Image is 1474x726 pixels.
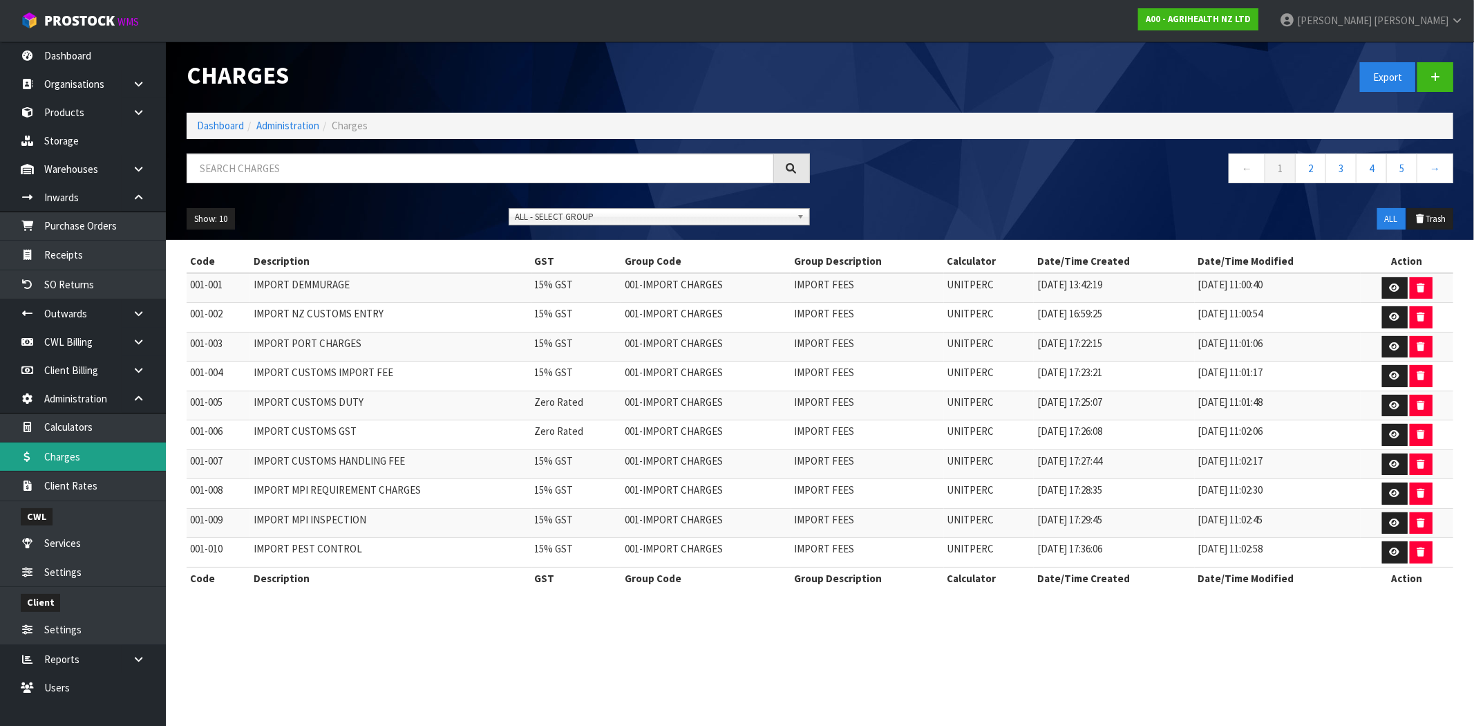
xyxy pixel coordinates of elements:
td: 001-IMPORT CHARGES [621,538,791,568]
span: [DATE] 11:02:17 [1198,454,1263,467]
span: [DATE] 11:02:45 [1198,513,1263,526]
th: Action [1361,250,1453,272]
button: Show: 10 [187,208,235,230]
td: IMPORT PEST CONTROL [250,538,531,568]
th: Code [187,567,250,589]
input: Search charges [187,153,774,183]
td: 001-010 [187,538,250,568]
td: 001-003 [187,332,250,362]
button: Export [1360,62,1415,92]
th: Date/Time Created [1034,567,1194,589]
th: Description [250,250,531,272]
a: 4 [1356,153,1387,183]
td: UNITPERC [944,538,1034,568]
td: 15% GST [531,303,622,333]
td: 001-002 [187,303,250,333]
th: Date/Time Modified [1195,250,1361,272]
span: [PERSON_NAME] [1374,14,1448,27]
td: IMPORT MPI REQUIREMENT CHARGES [250,479,531,509]
td: IMPORT CUSTOMS GST [250,420,531,450]
span: [DATE] 17:26:08 [1037,425,1102,438]
td: 001-IMPORT CHARGES [621,420,791,450]
td: 15% GST [531,538,622,568]
td: IMPORT CUSTOMS HANDLING FEE [250,449,531,479]
span: [DATE] 11:02:30 [1198,483,1263,496]
th: Group Code [621,250,791,272]
td: UNITPERC [944,449,1034,479]
img: cube-alt.png [21,12,38,29]
td: UNITPERC [944,332,1034,362]
button: Trash [1407,208,1453,230]
th: Group Code [621,567,791,589]
td: UNITPERC [944,362,1034,391]
span: [DATE] 17:28:35 [1037,483,1102,496]
td: IMPORT FEES [791,449,944,479]
td: 15% GST [531,479,622,509]
span: [DATE] 17:23:21 [1037,366,1102,379]
h1: Charges [187,62,810,89]
span: [DATE] 11:00:40 [1198,278,1263,291]
th: Action [1361,567,1453,589]
th: Calculator [944,250,1034,272]
td: 001-004 [187,362,250,391]
td: 001-IMPORT CHARGES [621,479,791,509]
span: Charges [332,119,368,132]
td: 001-IMPORT CHARGES [621,303,791,333]
td: 001-IMPORT CHARGES [621,332,791,362]
a: → [1417,153,1453,183]
th: Date/Time Modified [1195,567,1361,589]
a: 1 [1265,153,1296,183]
td: IMPORT FEES [791,391,944,420]
span: Client [21,594,60,611]
a: ← [1229,153,1265,183]
a: 2 [1295,153,1326,183]
span: [DATE] 11:02:06 [1198,425,1263,438]
span: [DATE] 13:42:19 [1037,278,1102,291]
td: 001-IMPORT CHARGES [621,449,791,479]
span: [DATE] 17:22:15 [1037,337,1102,350]
td: IMPORT FEES [791,303,944,333]
td: 15% GST [531,273,622,303]
strong: A00 - AGRIHEALTH NZ LTD [1146,13,1251,25]
a: Dashboard [197,119,244,132]
td: IMPORT FEES [791,420,944,450]
span: [PERSON_NAME] [1297,14,1372,27]
td: IMPORT CUSTOMS DUTY [250,391,531,420]
td: UNITPERC [944,508,1034,538]
nav: Page navigation [831,153,1454,187]
a: 3 [1325,153,1357,183]
span: [DATE] 17:25:07 [1037,395,1102,409]
span: [DATE] 11:01:48 [1198,395,1263,409]
span: [DATE] 17:27:44 [1037,454,1102,467]
th: Date/Time Created [1034,250,1194,272]
th: Code [187,250,250,272]
td: 15% GST [531,449,622,479]
td: IMPORT DEMMURAGE [250,273,531,303]
td: 001-007 [187,449,250,479]
button: ALL [1377,208,1406,230]
span: ALL - SELECT GROUP [515,209,791,225]
a: Administration [256,119,319,132]
small: WMS [117,15,139,28]
td: 001-IMPORT CHARGES [621,362,791,391]
td: 001-005 [187,391,250,420]
td: 001-006 [187,420,250,450]
th: Group Description [791,250,944,272]
td: 001-009 [187,508,250,538]
td: UNITPERC [944,273,1034,303]
span: [DATE] 16:59:25 [1037,307,1102,320]
td: IMPORT FEES [791,362,944,391]
td: 001-001 [187,273,250,303]
td: UNITPERC [944,479,1034,509]
span: CWL [21,508,53,525]
th: Calculator [944,567,1034,589]
td: IMPORT FEES [791,538,944,568]
a: A00 - AGRIHEALTH NZ LTD [1138,8,1258,30]
th: GST [531,250,622,272]
td: IMPORT FEES [791,479,944,509]
td: 15% GST [531,332,622,362]
td: IMPORT FEES [791,273,944,303]
span: ProStock [44,12,115,30]
td: IMPORT CUSTOMS IMPORT FEE [250,362,531,391]
td: 001-IMPORT CHARGES [621,508,791,538]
